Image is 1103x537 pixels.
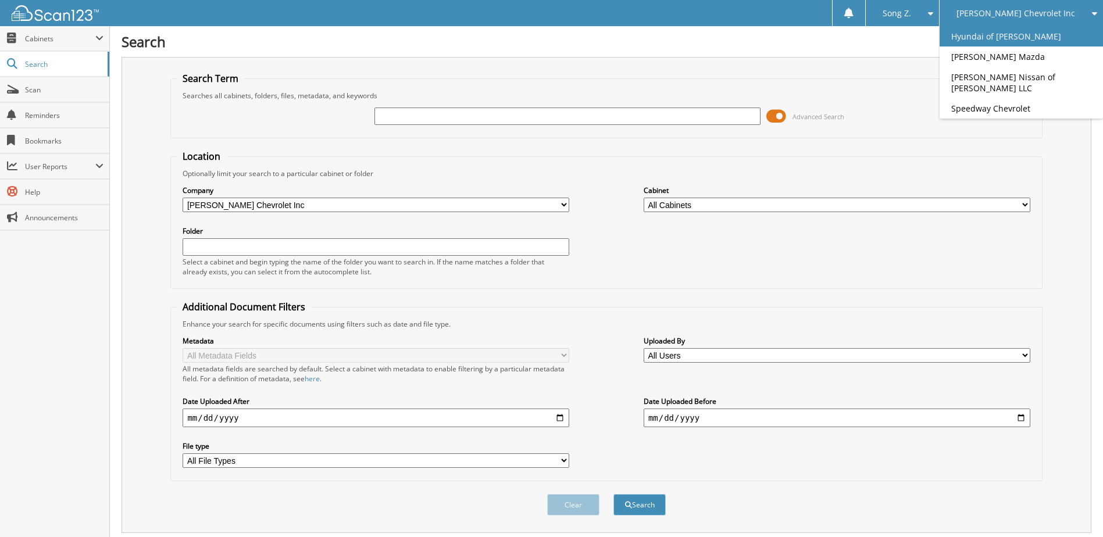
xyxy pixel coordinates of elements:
[25,213,103,223] span: Announcements
[940,26,1103,46] a: Hyundai of [PERSON_NAME]
[183,257,569,277] div: Select a cabinet and begin typing the name of the folder you want to search in. If the name match...
[183,364,569,384] div: All metadata fields are searched by default. Select a cabinet with metadata to enable filtering b...
[644,336,1030,346] label: Uploaded By
[177,150,226,163] legend: Location
[940,98,1103,119] a: Speedway Chevrolet
[956,10,1075,17] span: [PERSON_NAME] Chevrolet Inc
[183,409,569,427] input: start
[547,494,599,515] button: Clear
[25,59,102,69] span: Search
[305,374,320,384] a: here
[183,441,569,451] label: File type
[883,10,911,17] span: Song Z.
[177,91,1036,101] div: Searches all cabinets, folders, files, metadata, and keywords
[177,169,1036,178] div: Optionally limit your search to a particular cabinet or folder
[613,494,666,515] button: Search
[25,162,95,171] span: User Reports
[122,32,1091,51] h1: Search
[177,319,1036,329] div: Enhance your search for specific documents using filters such as date and file type.
[183,336,569,346] label: Metadata
[12,5,99,21] img: scan123-logo-white.svg
[644,409,1030,427] input: end
[25,110,103,120] span: Reminders
[25,136,103,146] span: Bookmarks
[183,185,569,195] label: Company
[940,67,1103,98] a: [PERSON_NAME] Nissan of [PERSON_NAME] LLC
[25,34,95,44] span: Cabinets
[1045,481,1103,537] iframe: Chat Widget
[177,72,244,85] legend: Search Term
[644,185,1030,195] label: Cabinet
[644,396,1030,406] label: Date Uploaded Before
[177,300,311,313] legend: Additional Document Filters
[25,187,103,197] span: Help
[183,226,569,236] label: Folder
[940,46,1103,67] a: [PERSON_NAME] Mazda
[25,85,103,95] span: Scan
[793,112,844,121] span: Advanced Search
[183,396,569,406] label: Date Uploaded After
